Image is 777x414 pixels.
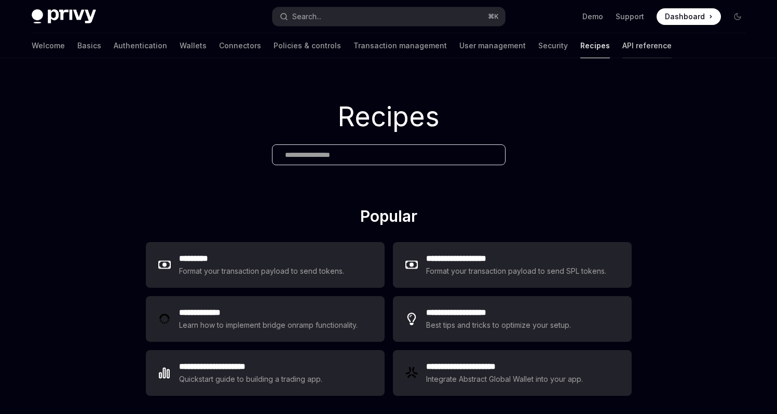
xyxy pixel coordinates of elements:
a: API reference [622,33,672,58]
a: Transaction management [353,33,447,58]
a: Authentication [114,33,167,58]
div: Format your transaction payload to send SPL tokens. [426,265,607,277]
a: Dashboard [657,8,721,25]
a: User management [459,33,526,58]
div: Search... [292,10,321,23]
div: Format your transaction payload to send tokens. [179,265,345,277]
img: dark logo [32,9,96,24]
a: Demo [582,11,603,22]
a: Connectors [219,33,261,58]
span: Dashboard [665,11,705,22]
div: Quickstart guide to building a trading app. [179,373,323,385]
a: **** **** ***Learn how to implement bridge onramp functionality. [146,296,385,342]
h2: Popular [146,207,632,230]
a: Support [616,11,644,22]
a: Policies & controls [274,33,341,58]
div: Learn how to implement bridge onramp functionality. [179,319,361,331]
a: Security [538,33,568,58]
div: Integrate Abstract Global Wallet into your app. [426,373,584,385]
button: Toggle dark mode [729,8,746,25]
a: Recipes [580,33,610,58]
div: Best tips and tricks to optimize your setup. [426,319,572,331]
a: Wallets [180,33,207,58]
a: Welcome [32,33,65,58]
a: Basics [77,33,101,58]
a: **** ****Format your transaction payload to send tokens. [146,242,385,288]
button: Search...⌘K [272,7,505,26]
span: ⌘ K [488,12,499,21]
